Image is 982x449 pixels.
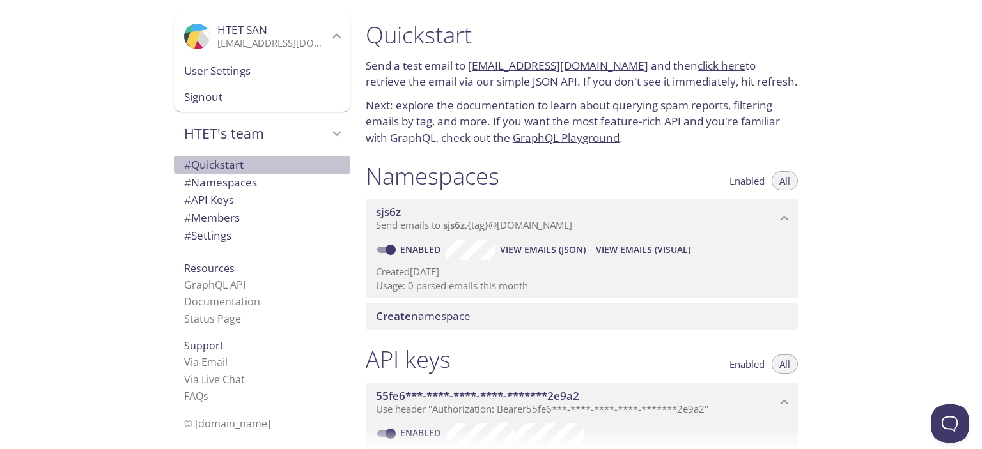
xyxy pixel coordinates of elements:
a: [EMAIL_ADDRESS][DOMAIN_NAME] [468,58,648,73]
p: Usage: 0 parsed emails this month [376,279,788,293]
span: User Settings [184,63,340,79]
p: Send a test email to and then to retrieve the email via our simple JSON API. If you don't see it ... [366,57,798,90]
span: Members [184,210,240,225]
span: API Keys [184,192,234,207]
button: Enabled [722,354,772,374]
span: View Emails (JSON) [500,242,586,257]
div: HTET SAN [174,15,350,57]
p: [EMAIL_ADDRESS][DOMAIN_NAME] [217,37,329,50]
div: Team Settings [174,227,350,245]
span: namespace [376,308,471,323]
h1: API keys [366,345,451,374]
span: sjs6z [443,218,465,231]
span: sjs6z [376,204,401,219]
a: FAQ [184,389,208,403]
a: Enabled [398,427,446,439]
span: HTET's team [184,125,329,142]
span: Support [184,339,224,353]
p: Next: explore the to learn about querying spam reports, filtering emails by tag, and more. If you... [366,97,798,146]
span: © [DOMAIN_NAME] [184,416,270,430]
span: s [203,389,208,403]
span: # [184,157,191,172]
span: # [184,210,191,225]
span: View Emails (Visual) [596,242,690,257]
span: Quickstart [184,157,244,172]
span: Signout [184,89,340,105]
h1: Namespaces [366,162,499,190]
button: View Emails (JSON) [495,240,591,260]
span: Send emails to . {tag} @[DOMAIN_NAME] [376,218,572,231]
div: sjs6z namespace [366,199,798,238]
a: Via Email [184,355,228,369]
span: Resources [184,261,235,275]
span: # [184,192,191,207]
div: Signout [174,84,350,112]
h1: Quickstart [366,20,798,49]
span: # [184,175,191,190]
a: Documentation [184,294,260,308]
div: Namespaces [174,174,350,192]
iframe: Help Scout Beacon - Open [931,404,969,443]
a: GraphQL Playground [513,130,620,145]
div: Create namespace [366,303,798,330]
div: User Settings [174,57,350,84]
button: Enabled [722,171,772,190]
a: Enabled [398,243,446,255]
div: API Keys [174,191,350,209]
button: All [772,171,798,190]
a: GraphQL API [184,278,245,292]
button: All [772,354,798,374]
span: # [184,228,191,243]
div: Quickstart [174,156,350,174]
div: Members [174,209,350,227]
p: Created [DATE] [376,265,788,278]
div: HTET's team [174,117,350,150]
span: Namespaces [184,175,257,190]
a: Status Page [184,312,241,326]
button: View Emails (Visual) [591,240,696,260]
a: click here [698,58,745,73]
span: Settings [184,228,231,243]
a: Via Live Chat [184,372,245,386]
span: Create [376,308,411,323]
span: HTET SAN [217,22,267,37]
a: documentation [456,98,535,112]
